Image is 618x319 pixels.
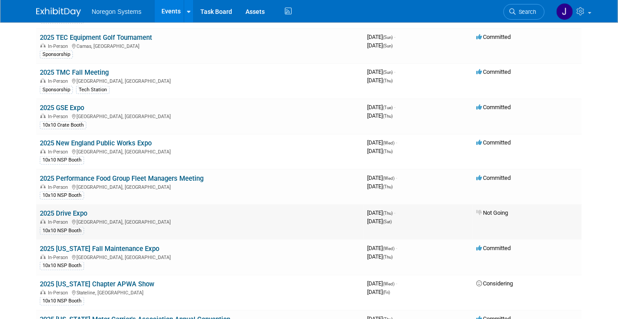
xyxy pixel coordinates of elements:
[40,209,87,217] a: 2025 Drive Expo
[40,149,46,153] img: In-Person Event
[367,77,393,84] span: [DATE]
[40,219,46,224] img: In-Person Event
[367,209,395,216] span: [DATE]
[40,227,84,235] div: 10x10 NSP Booth
[476,245,511,251] span: Committed
[476,104,511,111] span: Committed
[476,34,511,40] span: Committed
[383,70,393,75] span: (Sun)
[76,86,110,94] div: Tech Station
[367,68,395,75] span: [DATE]
[40,68,109,77] a: 2025 TMC Fall Meeting
[394,209,395,216] span: -
[476,280,513,287] span: Considering
[383,114,393,119] span: (Thu)
[40,121,86,129] div: 10x10 Crate Booth
[383,105,393,110] span: (Tue)
[40,289,360,296] div: Stateline, [GEOGRAPHIC_DATA]
[383,211,393,216] span: (Thu)
[40,191,84,200] div: 10x10 NSP Booth
[396,139,397,146] span: -
[367,289,390,295] span: [DATE]
[516,9,536,15] span: Search
[367,34,395,40] span: [DATE]
[40,184,46,189] img: In-Person Event
[40,255,46,259] img: In-Person Event
[476,68,511,75] span: Committed
[40,86,73,94] div: Sponsorship
[383,281,394,286] span: (Wed)
[383,43,393,48] span: (Sun)
[394,68,395,75] span: -
[367,104,395,111] span: [DATE]
[367,112,393,119] span: [DATE]
[40,114,46,118] img: In-Person Event
[383,149,393,154] span: (Thu)
[48,255,71,260] span: In-Person
[40,42,360,49] div: Camas, [GEOGRAPHIC_DATA]
[394,34,395,40] span: -
[396,245,397,251] span: -
[383,140,394,145] span: (Wed)
[40,280,154,288] a: 2025 [US_STATE] Chapter APWA Show
[48,219,71,225] span: In-Person
[383,255,393,259] span: (Thu)
[48,114,71,119] span: In-Person
[40,245,159,253] a: 2025 [US_STATE] Fall Maintenance Expo
[383,35,393,40] span: (Sun)
[394,104,395,111] span: -
[48,290,71,296] span: In-Person
[40,297,84,305] div: 10x10 NSP Booth
[40,174,203,183] a: 2025 Performance Food Group Fleet Managers Meeting
[556,3,573,20] img: Johana Gil
[367,183,393,190] span: [DATE]
[40,218,360,225] div: [GEOGRAPHIC_DATA], [GEOGRAPHIC_DATA]
[367,42,393,49] span: [DATE]
[40,34,152,42] a: 2025 TEC Equipment Golf Tournament
[367,245,397,251] span: [DATE]
[40,77,360,84] div: [GEOGRAPHIC_DATA], [GEOGRAPHIC_DATA]
[367,174,397,181] span: [DATE]
[383,184,393,189] span: (Thu)
[40,112,360,119] div: [GEOGRAPHIC_DATA], [GEOGRAPHIC_DATA]
[504,4,545,20] a: Search
[396,280,397,287] span: -
[48,149,71,155] span: In-Person
[40,183,360,190] div: [GEOGRAPHIC_DATA], [GEOGRAPHIC_DATA]
[40,43,46,48] img: In-Person Event
[40,262,84,270] div: 10x10 NSP Booth
[367,218,392,225] span: [DATE]
[48,184,71,190] span: In-Person
[383,290,390,295] span: (Fri)
[48,43,71,49] span: In-Person
[383,176,394,181] span: (Wed)
[40,253,360,260] div: [GEOGRAPHIC_DATA], [GEOGRAPHIC_DATA]
[40,104,84,112] a: 2025 GSE Expo
[48,78,71,84] span: In-Person
[36,8,81,17] img: ExhibitDay
[396,174,397,181] span: -
[367,148,393,154] span: [DATE]
[367,139,397,146] span: [DATE]
[476,139,511,146] span: Committed
[383,78,393,83] span: (Thu)
[92,8,141,15] span: Noregon Systems
[476,174,511,181] span: Committed
[40,148,360,155] div: [GEOGRAPHIC_DATA], [GEOGRAPHIC_DATA]
[40,290,46,294] img: In-Person Event
[40,51,73,59] div: Sponsorship
[40,156,84,164] div: 10x10 NSP Booth
[383,246,394,251] span: (Wed)
[40,139,152,147] a: 2025 New England Public Works Expo
[40,78,46,83] img: In-Person Event
[476,209,508,216] span: Not Going
[383,219,392,224] span: (Sat)
[367,253,393,260] span: [DATE]
[367,280,397,287] span: [DATE]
